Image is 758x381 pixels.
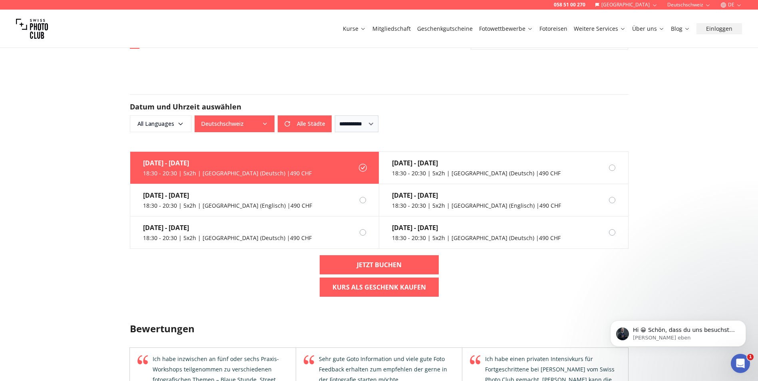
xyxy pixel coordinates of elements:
img: Swiss photo club [16,13,48,45]
a: 058 51 00 270 [554,2,585,8]
div: 18:30 - 20:30 | 5x2h | [GEOGRAPHIC_DATA] (Deutsch) | 490 CHF [143,234,312,242]
a: Über uns [632,25,664,33]
div: 18:30 - 20:30 | 5x2h | [GEOGRAPHIC_DATA] (Deutsch) | 490 CHF [392,169,561,177]
button: Einloggen [696,23,742,34]
button: Fotoreisen [536,23,571,34]
h2: Datum und Uhrzeit auswählen [130,101,629,112]
a: Weitere Services [574,25,626,33]
span: 1 [747,354,754,360]
iframe: Intercom live chat [731,354,750,373]
a: Kurs als Geschenk kaufen [320,278,439,297]
button: Mitgliedschaft [369,23,414,34]
button: Kurse [340,23,369,34]
div: [DATE] - [DATE] [143,158,312,168]
h3: Bewertungen [130,322,629,335]
a: Fotoreisen [539,25,567,33]
button: Fotowettbewerbe [476,23,536,34]
div: 18:30 - 20:30 | 5x2h | [GEOGRAPHIC_DATA] (Englisch) | 490 CHF [143,202,312,210]
b: Jetzt buchen [357,260,402,270]
button: Blog [668,23,693,34]
button: All Languages [130,115,191,132]
button: Alle Städte [278,115,332,132]
button: Weitere Services [571,23,629,34]
div: [DATE] - [DATE] [392,190,561,200]
div: [DATE] - [DATE] [392,223,561,232]
a: Geschenkgutscheine [417,25,473,33]
div: 18:30 - 20:30 | 5x2h | [GEOGRAPHIC_DATA] (Deutsch) | 490 CHF [143,169,312,177]
div: 18:30 - 20:30 | 5x2h | [GEOGRAPHIC_DATA] (Englisch) | 490 CHF [392,202,561,210]
a: Fotowettbewerbe [479,25,533,33]
a: Mitgliedschaft [372,25,411,33]
a: Blog [671,25,690,33]
div: 18:30 - 20:30 | 5x2h | [GEOGRAPHIC_DATA] (Deutsch) | 490 CHF [392,234,561,242]
div: [DATE] - [DATE] [143,190,312,200]
a: Jetzt buchen [320,255,439,274]
span: All Languages [131,117,190,131]
b: Kurs als Geschenk kaufen [332,282,426,292]
div: [DATE] - [DATE] [143,223,312,232]
button: Über uns [629,23,668,34]
a: Kurse [343,25,366,33]
div: [DATE] - [DATE] [392,158,561,168]
button: Geschenkgutscheine [414,23,476,34]
button: Deutschschweiz [195,115,275,132]
iframe: Intercom notifications Nachricht [598,304,758,359]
